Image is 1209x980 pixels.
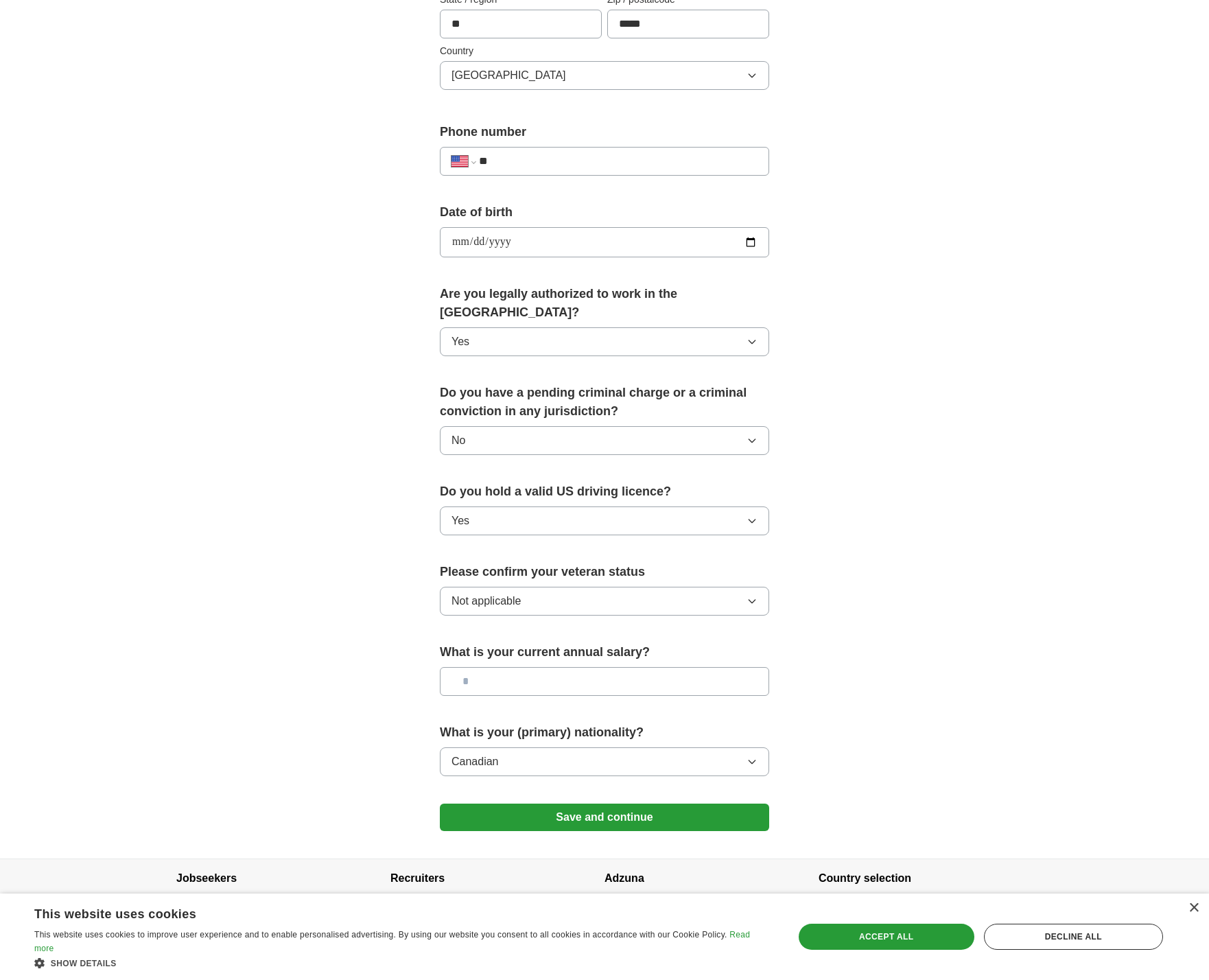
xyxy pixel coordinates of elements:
[34,930,727,940] span: This website uses cookies to improve user experience and to enable personalised advertising. By u...
[440,482,769,501] label: Do you hold a valid US driving licence?
[451,432,465,449] span: No
[799,924,974,950] div: Accept all
[51,959,117,968] span: Show details
[451,513,469,529] span: Yes
[440,123,769,141] label: Phone number
[440,587,769,616] button: Not applicable
[440,285,769,322] label: Are you legally authorized to work in the [GEOGRAPHIC_DATA]?
[440,426,769,455] button: No
[440,44,769,58] label: Country
[34,902,737,922] div: This website uses cookies
[819,859,1033,898] h4: Country selection
[440,384,769,421] label: Do you have a pending criminal charge or a criminal conviction in any jurisdiction?
[984,924,1163,950] div: Decline all
[451,754,499,770] span: Canadian
[440,327,769,356] button: Yes
[440,643,769,662] label: What is your current annual salary?
[440,723,769,742] label: What is your (primary) nationality?
[440,563,769,581] label: Please confirm your veteran status
[451,593,521,609] span: Not applicable
[34,956,771,970] div: Show details
[451,67,566,84] span: [GEOGRAPHIC_DATA]
[440,203,769,222] label: Date of birth
[440,747,769,776] button: Canadian
[440,61,769,90] button: [GEOGRAPHIC_DATA]
[1188,903,1199,913] div: Close
[440,506,769,535] button: Yes
[440,804,769,831] button: Save and continue
[451,334,469,350] span: Yes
